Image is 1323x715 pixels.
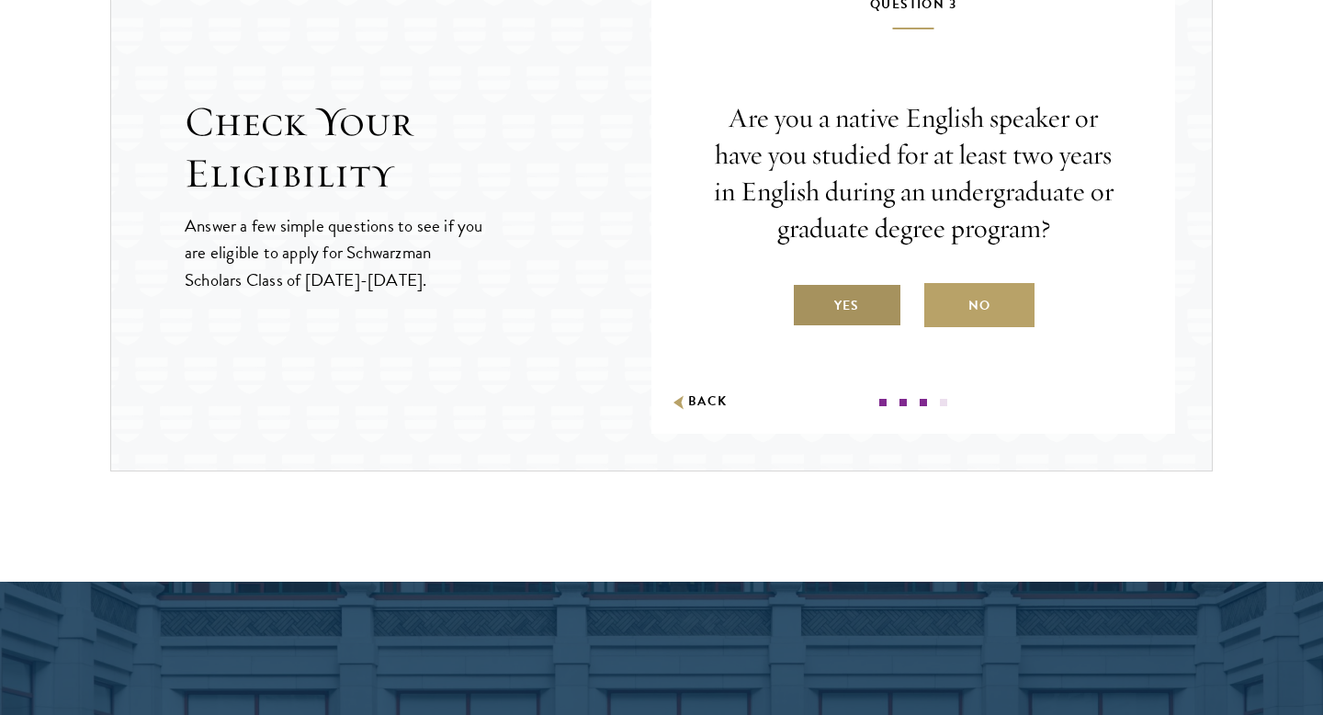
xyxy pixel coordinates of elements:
p: Are you a native English speaker or have you studied for at least two years in English during an ... [707,100,1120,247]
p: Answer a few simple questions to see if you are eligible to apply for Schwarzman Scholars Class o... [185,212,485,292]
button: Back [670,392,728,412]
label: Yes [792,283,902,327]
label: No [924,283,1035,327]
h2: Check Your Eligibility [185,96,651,199]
